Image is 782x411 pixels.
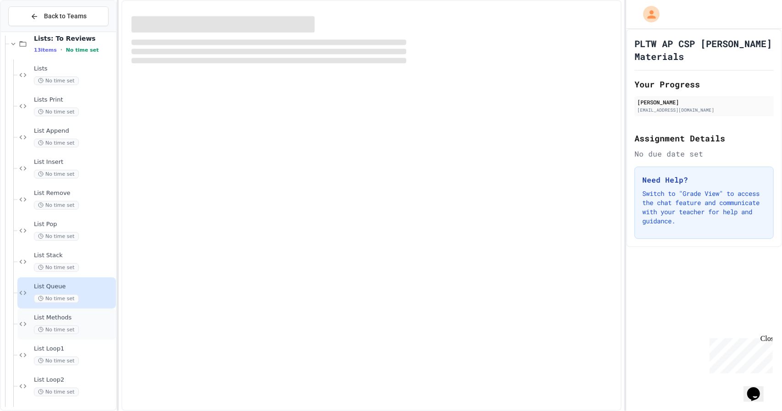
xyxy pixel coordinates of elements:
[34,139,79,147] span: No time set
[744,374,773,402] iframe: chat widget
[634,4,662,25] div: My Account
[66,47,99,53] span: No time set
[34,76,79,85] span: No time set
[4,4,63,58] div: Chat with us now!Close
[34,388,79,396] span: No time set
[34,65,114,73] span: Lists
[637,107,771,114] div: [EMAIL_ADDRESS][DOMAIN_NAME]
[634,78,774,91] h2: Your Progress
[34,96,114,104] span: Lists Print
[34,127,114,135] span: List Append
[34,345,114,353] span: List Loop1
[34,158,114,166] span: List Insert
[34,325,79,334] span: No time set
[34,47,57,53] span: 13 items
[34,34,114,43] span: Lists: To Reviews
[34,283,114,291] span: List Queue
[34,252,114,260] span: List Stack
[34,221,114,228] span: List Pop
[34,201,79,210] span: No time set
[634,37,774,63] h1: PLTW AP CSP [PERSON_NAME] Materials
[637,98,771,106] div: [PERSON_NAME]
[60,46,62,54] span: •
[44,11,87,21] span: Back to Teams
[34,263,79,272] span: No time set
[34,232,79,241] span: No time set
[34,294,79,303] span: No time set
[8,6,109,26] button: Back to Teams
[34,357,79,365] span: No time set
[34,189,114,197] span: List Remove
[34,376,114,384] span: List Loop2
[34,314,114,322] span: List Methods
[642,174,766,185] h3: Need Help?
[634,148,774,159] div: No due date set
[34,108,79,116] span: No time set
[34,170,79,178] span: No time set
[706,335,773,373] iframe: chat widget
[634,132,774,145] h2: Assignment Details
[642,189,766,226] p: Switch to "Grade View" to access the chat feature and communicate with your teacher for help and ...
